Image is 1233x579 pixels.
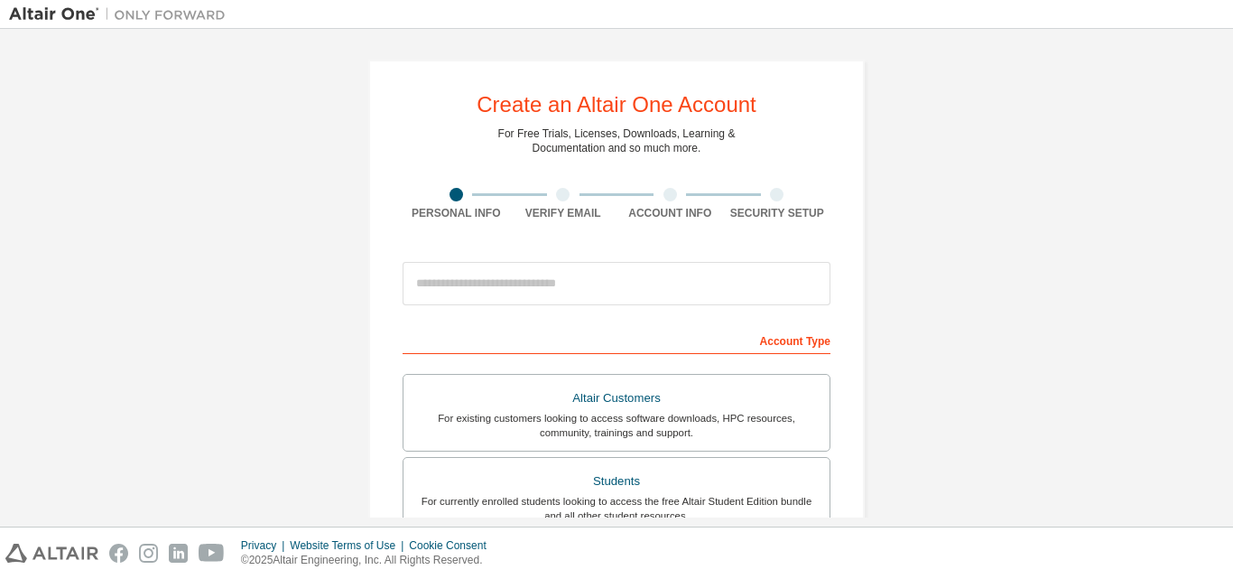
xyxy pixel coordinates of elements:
div: For currently enrolled students looking to access the free Altair Student Edition bundle and all ... [414,494,819,523]
img: youtube.svg [199,544,225,563]
img: facebook.svg [109,544,128,563]
div: For existing customers looking to access software downloads, HPC resources, community, trainings ... [414,411,819,440]
div: For Free Trials, Licenses, Downloads, Learning & Documentation and so much more. [498,126,736,155]
img: linkedin.svg [169,544,188,563]
div: Create an Altair One Account [477,94,756,116]
div: Personal Info [403,206,510,220]
img: altair_logo.svg [5,544,98,563]
div: Verify Email [510,206,617,220]
p: © 2025 Altair Engineering, Inc. All Rights Reserved. [241,553,497,568]
div: Account Info [616,206,724,220]
div: Security Setup [724,206,831,220]
img: Altair One [9,5,235,23]
div: Privacy [241,538,290,553]
div: Cookie Consent [409,538,496,553]
div: Altair Customers [414,386,819,411]
img: instagram.svg [139,544,158,563]
div: Students [414,469,819,494]
div: Account Type [403,325,830,354]
div: Website Terms of Use [290,538,409,553]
